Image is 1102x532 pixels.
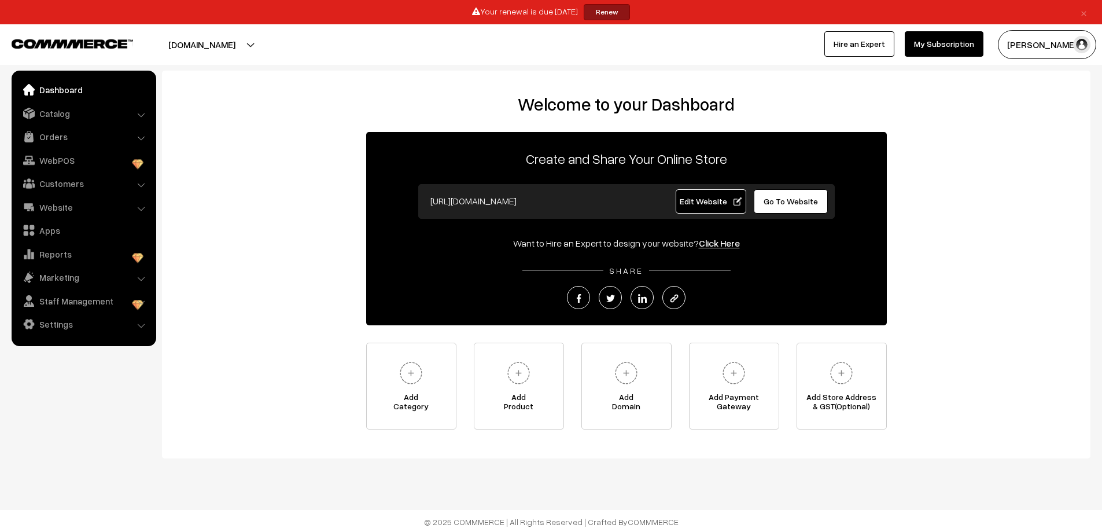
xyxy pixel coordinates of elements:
[14,173,152,194] a: Customers
[14,79,152,100] a: Dashboard
[998,30,1096,59] button: [PERSON_NAME]
[4,4,1098,20] div: Your renewal is due [DATE]
[1076,5,1092,19] a: ×
[584,4,630,20] a: Renew
[581,343,672,430] a: AddDomain
[12,39,133,48] img: COMMMERCE
[680,196,742,206] span: Edit Website
[797,343,887,430] a: Add Store Address& GST(Optional)
[603,266,649,276] span: SHARE
[366,343,456,430] a: AddCategory
[628,517,679,527] a: COMMMERCE
[366,148,887,169] p: Create and Share Your Online Store
[474,343,564,430] a: AddProduct
[764,196,818,206] span: Go To Website
[366,236,887,250] div: Want to Hire an Expert to design your website?
[503,357,535,389] img: plus.svg
[14,126,152,147] a: Orders
[14,220,152,241] a: Apps
[797,392,886,416] span: Add Store Address & GST(Optional)
[825,357,857,389] img: plus.svg
[12,36,113,50] a: COMMMERCE
[14,103,152,124] a: Catalog
[718,357,750,389] img: plus.svg
[676,189,746,214] a: Edit Website
[14,244,152,265] a: Reports
[14,267,152,288] a: Marketing
[128,30,276,59] button: [DOMAIN_NAME]
[474,392,563,416] span: Add Product
[689,343,779,430] a: Add PaymentGateway
[14,150,152,171] a: WebPOS
[174,94,1079,115] h2: Welcome to your Dashboard
[1073,36,1090,53] img: user
[395,357,427,389] img: plus.svg
[582,392,671,416] span: Add Domain
[690,392,779,416] span: Add Payment Gateway
[610,357,642,389] img: plus.svg
[824,31,894,57] a: Hire an Expert
[367,392,456,416] span: Add Category
[754,189,828,214] a: Go To Website
[699,237,740,249] a: Click Here
[14,291,152,311] a: Staff Management
[14,197,152,218] a: Website
[905,31,983,57] a: My Subscription
[14,314,152,335] a: Settings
